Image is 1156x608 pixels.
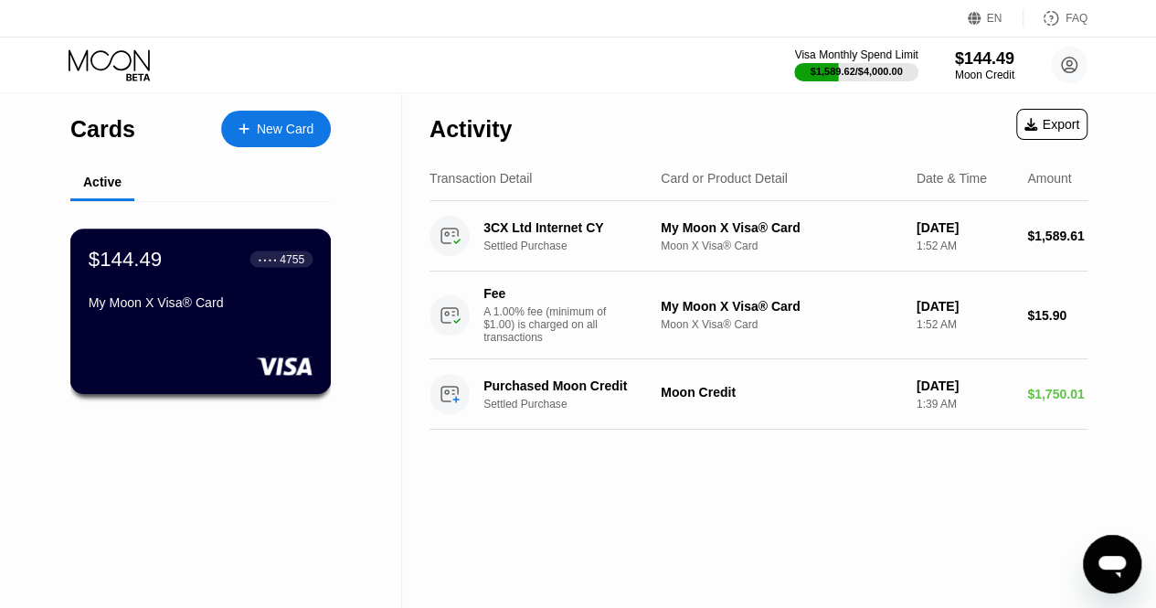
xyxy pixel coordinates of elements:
div: 1:52 AM [917,318,1013,331]
div: My Moon X Visa® Card [661,220,902,235]
div: 3CX Ltd Internet CYSettled PurchaseMy Moon X Visa® CardMoon X Visa® Card[DATE]1:52 AM$1,589.61 [430,201,1087,272]
div: FeeA 1.00% fee (minimum of $1.00) is charged on all transactionsMy Moon X Visa® CardMoon X Visa® ... [430,272,1087,359]
div: 4755 [280,252,304,265]
div: [DATE] [917,299,1013,314]
div: $144.49 [955,49,1014,69]
div: $144.49● ● ● ●4755My Moon X Visa® Card [71,229,330,393]
div: Moon Credit [955,69,1014,81]
div: Active [83,175,122,189]
div: Fee [483,286,611,301]
div: EN [968,9,1023,27]
div: $15.90 [1027,308,1087,323]
div: Export [1016,109,1087,140]
div: Visa Monthly Spend Limit [794,48,917,61]
div: EN [987,12,1002,25]
div: Activity [430,116,512,143]
div: $1,589.61 [1027,229,1087,243]
div: Settled Purchase [483,398,678,411]
div: New Card [221,111,331,147]
div: $144.49 [89,247,162,271]
div: Moon X Visa® Card [661,240,902,252]
div: Amount [1027,171,1071,186]
iframe: Button to launch messaging window [1083,535,1141,593]
div: $1,750.01 [1027,387,1087,401]
div: Moon X Visa® Card [661,318,902,331]
div: FAQ [1023,9,1087,27]
div: [DATE] [917,220,1013,235]
div: 3CX Ltd Internet CY [483,220,665,235]
div: Card or Product Detail [661,171,788,186]
div: 1:52 AM [917,240,1013,252]
div: Visa Monthly Spend Limit$1,589.62/$4,000.00 [794,48,917,81]
div: Cards [70,116,135,143]
div: Moon Credit [661,385,902,400]
div: My Moon X Visa® Card [661,299,902,314]
div: Purchased Moon CreditSettled PurchaseMoon Credit[DATE]1:39 AM$1,750.01 [430,359,1087,430]
div: New Card [257,122,313,137]
div: Transaction Detail [430,171,532,186]
div: Purchased Moon Credit [483,379,665,393]
div: 1:39 AM [917,398,1013,411]
div: Settled Purchase [483,240,678,252]
div: A 1.00% fee (minimum of $1.00) is charged on all transactions [483,305,620,344]
div: Date & Time [917,171,987,186]
div: [DATE] [917,379,1013,393]
div: $144.49Moon Credit [955,49,1014,81]
div: My Moon X Visa® Card [89,295,313,310]
div: Export [1024,117,1079,132]
div: FAQ [1066,12,1087,25]
div: $1,589.62 / $4,000.00 [811,66,903,77]
div: ● ● ● ● [259,256,277,261]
